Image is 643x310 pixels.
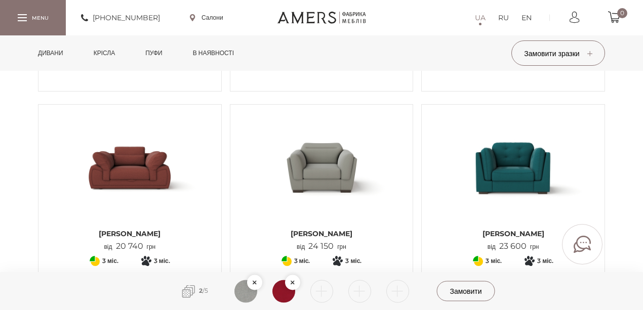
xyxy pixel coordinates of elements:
[345,255,361,267] span: 3 міс.
[437,282,495,301] span: Замовити
[46,112,214,251] a: Крісло ДЖЕММА [PERSON_NAME] від20 740грн
[30,35,71,71] a: Дивани
[437,281,495,301] button: Замовити
[521,12,532,24] a: EN
[305,241,337,251] span: 24 150
[429,229,597,239] span: [PERSON_NAME]
[238,229,406,239] span: [PERSON_NAME]
[238,112,406,224] img: Крісло Софія
[234,280,257,302] img: 1576664823.jpg
[81,12,160,24] a: [PHONE_NUMBER]
[511,40,605,66] button: Замовити зразки
[496,241,530,251] span: 23 600
[294,255,310,267] span: 3 міс.
[190,13,223,22] a: Салони
[486,255,502,267] span: 3 міс.
[112,241,147,251] span: 20 740
[617,8,627,18] span: 0
[154,255,170,267] span: 3 міс.
[138,35,170,71] a: Пуфи
[46,112,214,224] img: Крісло ДЖЕММА
[475,12,486,24] a: UA
[488,242,539,251] p: від грн
[86,35,123,71] a: Крісла
[297,242,346,251] p: від грн
[238,112,406,251] a: Крісло Софія [PERSON_NAME] від24 150грн
[272,280,295,302] img: 1576662562.jpg
[104,242,155,251] p: від грн
[102,255,118,267] span: 3 міс.
[429,112,597,224] img: Крісло ЕШЛІ
[498,12,509,24] a: RU
[185,35,242,71] a: в наявності
[429,112,597,251] a: Крісло ЕШЛІ [PERSON_NAME] від23 600грн
[46,229,214,239] span: [PERSON_NAME]
[524,49,592,58] span: Замовити зразки
[537,255,553,267] span: 3 міс.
